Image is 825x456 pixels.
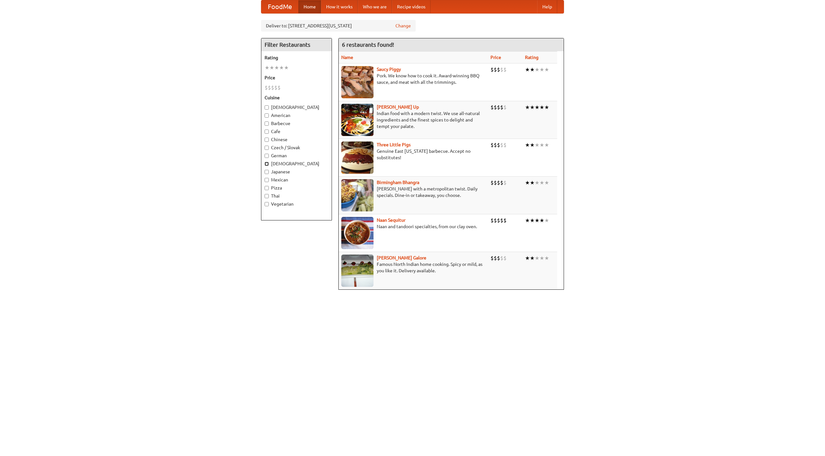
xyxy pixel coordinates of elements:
[395,23,411,29] a: Change
[490,179,494,186] li: $
[341,141,374,174] img: littlepigs.jpg
[265,136,328,143] label: Chinese
[265,178,269,182] input: Mexican
[341,217,374,249] img: naansequitur.jpg
[503,255,507,262] li: $
[265,202,269,206] input: Vegetarian
[490,255,494,262] li: $
[539,141,544,149] li: ★
[265,154,269,158] input: German
[377,218,405,223] b: Naan Sequitur
[341,179,374,211] img: bhangra.jpg
[525,179,530,186] li: ★
[494,104,497,111] li: $
[539,255,544,262] li: ★
[392,0,431,13] a: Recipe videos
[271,84,274,91] li: $
[544,141,549,149] li: ★
[535,141,539,149] li: ★
[490,55,501,60] a: Price
[341,148,485,161] p: Genuine East [US_STATE] barbecue. Accept no substitutes!
[265,201,328,207] label: Vegetarian
[265,104,328,111] label: [DEMOGRAPHIC_DATA]
[539,179,544,186] li: ★
[544,104,549,111] li: ★
[500,255,503,262] li: $
[265,112,328,119] label: American
[341,55,353,60] a: Name
[265,152,328,159] label: German
[265,74,328,81] h5: Price
[269,64,274,71] li: ★
[494,179,497,186] li: $
[535,217,539,224] li: ★
[497,255,500,262] li: $
[341,261,485,274] p: Famous North Indian home cooking. Spicy or mild, as you like it. Delivery available.
[544,217,549,224] li: ★
[265,138,269,142] input: Chinese
[535,179,539,186] li: ★
[503,66,507,73] li: $
[497,104,500,111] li: $
[544,66,549,73] li: ★
[265,186,269,190] input: Pizza
[265,105,269,110] input: [DEMOGRAPHIC_DATA]
[500,179,503,186] li: $
[358,0,392,13] a: Who we are
[274,64,279,71] li: ★
[503,217,507,224] li: $
[535,104,539,111] li: ★
[494,255,497,262] li: $
[530,179,535,186] li: ★
[490,66,494,73] li: $
[268,84,271,91] li: $
[490,217,494,224] li: $
[265,160,328,167] label: [DEMOGRAPHIC_DATA]
[265,194,269,198] input: Thai
[525,141,530,149] li: ★
[525,255,530,262] li: ★
[377,67,401,72] a: Saucy Piggy
[265,64,269,71] li: ★
[298,0,321,13] a: Home
[535,255,539,262] li: ★
[265,169,328,175] label: Japanese
[377,180,419,185] a: Birmingham Bhangra
[503,179,507,186] li: $
[265,162,269,166] input: [DEMOGRAPHIC_DATA]
[494,217,497,224] li: $
[377,104,419,110] a: [PERSON_NAME] Up
[535,66,539,73] li: ★
[265,120,328,127] label: Barbecue
[279,64,284,71] li: ★
[377,255,426,260] a: [PERSON_NAME] Galore
[494,66,497,73] li: $
[341,66,374,98] img: saucy.jpg
[530,255,535,262] li: ★
[544,255,549,262] li: ★
[341,255,374,287] img: currygalore.jpg
[341,186,485,199] p: [PERSON_NAME] with a metropolitan twist. Daily specials. Dine-in or takeaway, you choose.
[500,217,503,224] li: $
[530,217,535,224] li: ★
[265,128,328,135] label: Cafe
[265,144,328,151] label: Czech / Slovak
[497,179,500,186] li: $
[500,66,503,73] li: $
[497,141,500,149] li: $
[530,104,535,111] li: ★
[265,146,269,150] input: Czech / Slovak
[341,223,485,230] p: Naan and tandoori specialties, from our clay oven.
[494,141,497,149] li: $
[277,84,281,91] li: $
[539,66,544,73] li: ★
[265,84,268,91] li: $
[500,141,503,149] li: $
[503,104,507,111] li: $
[341,110,485,130] p: Indian food with a modern twist. We use all-natural ingredients and the finest spices to delight ...
[265,185,328,191] label: Pizza
[539,104,544,111] li: ★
